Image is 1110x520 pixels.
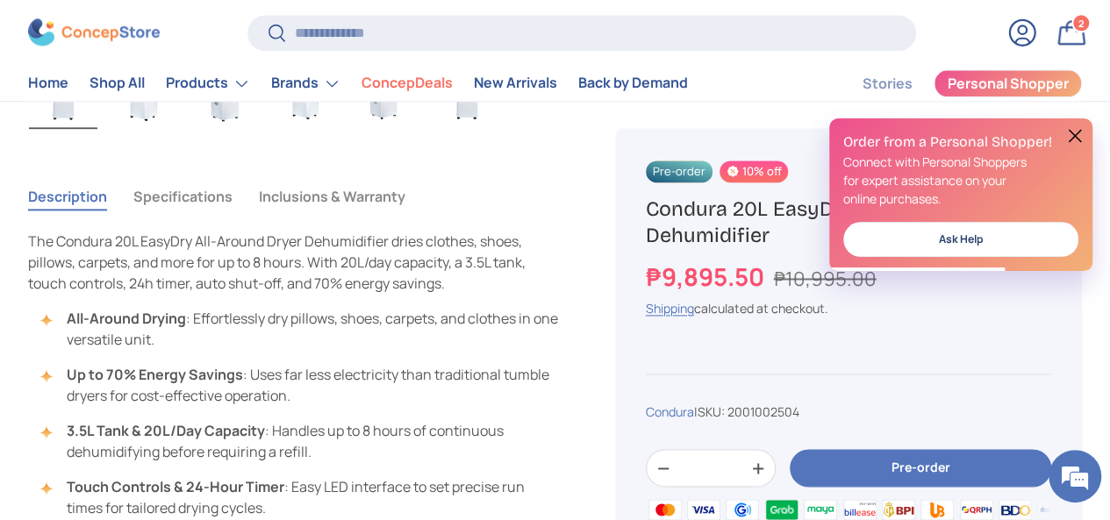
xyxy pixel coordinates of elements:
span: 2 [1078,17,1085,30]
li: : Effortlessly dry pillows, shoes, carpets, and clothes in one versatile unit. [46,308,559,350]
strong: All-Around Drying [67,309,186,328]
button: Specifications [133,176,233,217]
strong: Up to 70% Energy Savings [67,365,243,384]
a: Back by Demand [578,67,688,101]
p: Connect with Personal Shoppers for expert assistance on your online purchases. [843,152,1078,207]
s: ₱10,995.00 [774,266,877,293]
summary: Brands [261,66,351,101]
button: Pre-order [790,450,1051,488]
span: The Condura 20L EasyDry All-Around Dryer Dehumidifier dries clothes, shoes, pillows, carpets, and... [28,232,526,293]
strong: Touch Controls & 24-Hour Timer [67,477,284,496]
span: | [694,404,799,421]
button: Inclusions & Warranty [259,176,405,217]
strong: ₱9,895.50 [646,260,769,294]
span: 10% off [720,160,788,182]
nav: Secondary [820,66,1082,101]
h2: Order from a Personal Shopper! [843,132,1078,152]
span: SKU: [698,404,725,421]
a: Stories [863,67,913,101]
li: : Uses far less electricity than traditional tumble dryers for cost-effective operation. [46,364,559,406]
h1: Condura 20L EasyDry All-Around Dryer Dehumidifier [646,196,1051,249]
span: Personal Shopper [948,77,1069,91]
img: ConcepStore [28,19,160,46]
a: Condura [646,404,694,421]
a: New Arrivals [474,67,557,101]
a: Shipping [646,300,694,317]
summary: Products [155,66,261,101]
a: Shop All [90,67,145,101]
button: Description [28,176,107,217]
a: Ask Help [843,221,1078,257]
nav: Primary [28,66,688,101]
li: : Handles up to 8 hours of continuous dehumidifying before requiring a refill. [46,420,559,462]
span: Pre-order [646,160,713,182]
a: ConcepDeals [362,67,453,101]
span: 2001002504 [727,404,799,421]
div: calculated at checkout. [646,299,1051,317]
a: Home [28,67,68,101]
li: : Easy LED interface to set precise run times for tailored drying cycles. [46,476,559,518]
strong: 3.5L Tank & 20L/Day Capacity [67,421,265,440]
a: Personal Shopper [934,69,1082,97]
